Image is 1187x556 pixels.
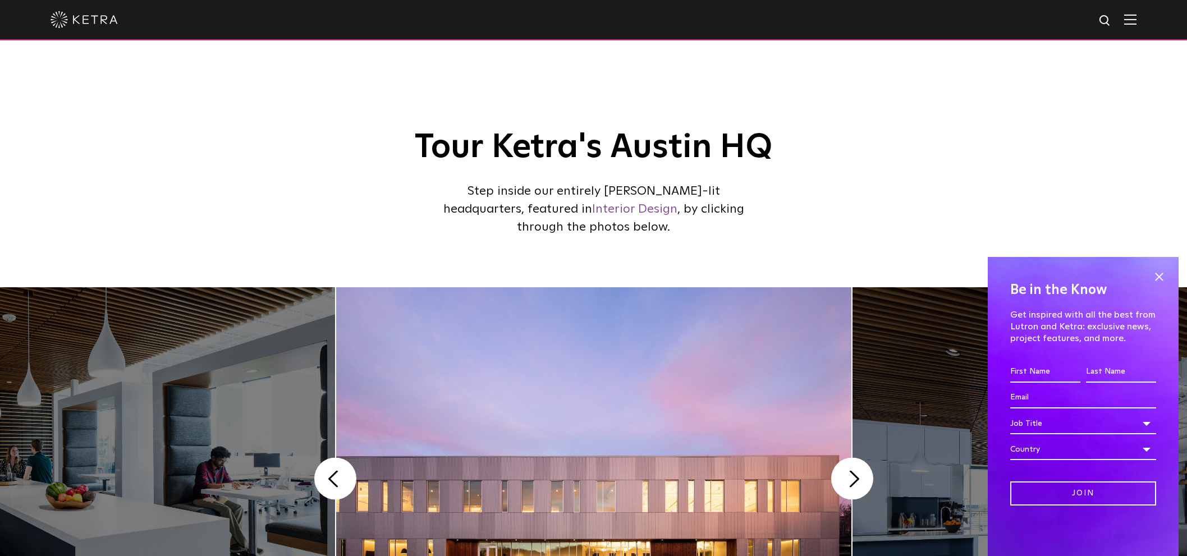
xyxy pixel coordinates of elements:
[1086,361,1156,383] input: Last Name
[1010,361,1080,383] input: First Name
[1010,279,1156,301] h4: Be in the Know
[1124,14,1136,25] img: Hamburger%20Nav.svg
[389,129,799,166] h2: Tour Ketra's Austin HQ
[1010,387,1156,408] input: Email
[442,183,745,237] p: Step inside our entirely [PERSON_NAME]-lit headquarters, featured in , by clicking through the ph...
[1010,481,1156,506] input: Join
[831,458,873,500] button: Next
[51,11,118,28] img: ketra-logo-2019-white
[1098,14,1112,28] img: search icon
[1010,439,1156,460] div: Country
[314,458,356,500] button: Previous
[592,203,677,215] a: Interior Design
[1010,309,1156,344] p: Get inspired with all the best from Lutron and Ketra: exclusive news, project features, and more.
[1010,413,1156,434] div: Job Title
